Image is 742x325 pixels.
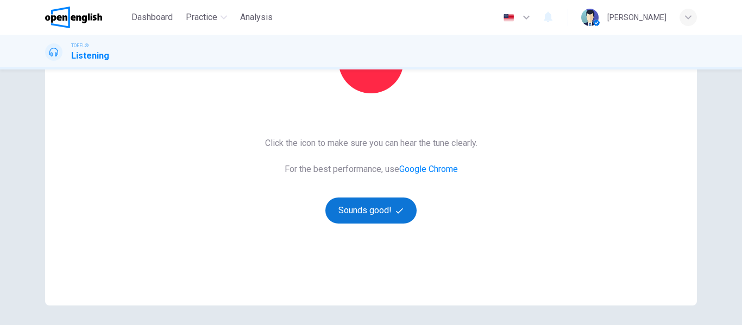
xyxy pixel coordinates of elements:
[71,49,109,62] h1: Listening
[45,7,127,28] a: OpenEnglish logo
[265,137,477,150] span: Click the icon to make sure you can hear the tune clearly.
[607,11,666,24] div: [PERSON_NAME]
[186,11,217,24] span: Practice
[581,9,599,26] img: Profile picture
[265,163,477,176] span: For the best performance, use
[71,42,89,49] span: TOEFL®
[502,14,515,22] img: en
[45,7,102,28] img: OpenEnglish logo
[181,8,231,27] button: Practice
[236,8,277,27] button: Analysis
[325,197,417,224] button: Sounds good!
[240,11,273,24] span: Analysis
[399,164,458,174] a: Google Chrome
[127,8,177,27] button: Dashboard
[131,11,173,24] span: Dashboard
